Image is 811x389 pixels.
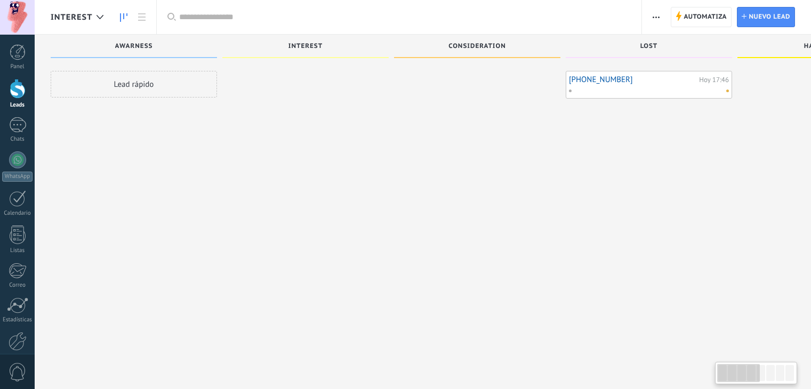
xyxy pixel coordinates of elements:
div: Panel [2,63,33,70]
div: Awarness [56,43,212,52]
a: Automatiza [671,7,732,27]
div: Calendario [2,210,33,217]
span: Consideration [448,43,505,50]
span: Interest [51,12,92,22]
div: Estadísticas [2,317,33,323]
div: Chats [2,136,33,143]
span: Automatiza [684,7,727,27]
div: Hoy 17:46 [699,76,729,83]
a: Nuevo lead [737,7,795,27]
div: Lost [571,43,727,52]
div: Lead rápido [51,71,217,98]
span: Lost [640,43,657,50]
span: Interest [288,43,323,50]
div: WhatsApp [2,172,33,182]
span: Awarness [115,43,153,50]
div: Leads [2,102,33,109]
span: No hay nada asignado [726,90,729,92]
span: Nuevo lead [749,7,790,27]
div: Consideration [399,43,555,52]
div: Listas [2,247,33,254]
a: [PHONE_NUMBER] [569,75,696,84]
div: Interest [228,43,383,52]
div: Correo [2,282,33,289]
